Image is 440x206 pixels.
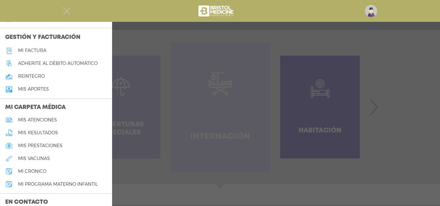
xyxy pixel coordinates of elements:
[18,182,98,187] h5: mi programa materno infantil
[197,3,236,19] img: bristol-medicine-blanco.png
[365,5,377,17] img: profile-placeholder.svg
[18,143,62,148] h5: mis prestaciones
[18,61,98,66] h5: Adherite al débito automático
[18,169,46,174] h5: mi crónico
[63,7,71,15] img: Cober_menu-close-white.svg
[18,130,58,136] h5: mis resultados
[18,74,45,79] h5: reintegro
[18,86,49,92] h5: Mis aportes
[18,48,46,53] h5: Mi factura
[18,117,57,123] h5: mis atenciones
[18,156,50,161] h5: mis vacunas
